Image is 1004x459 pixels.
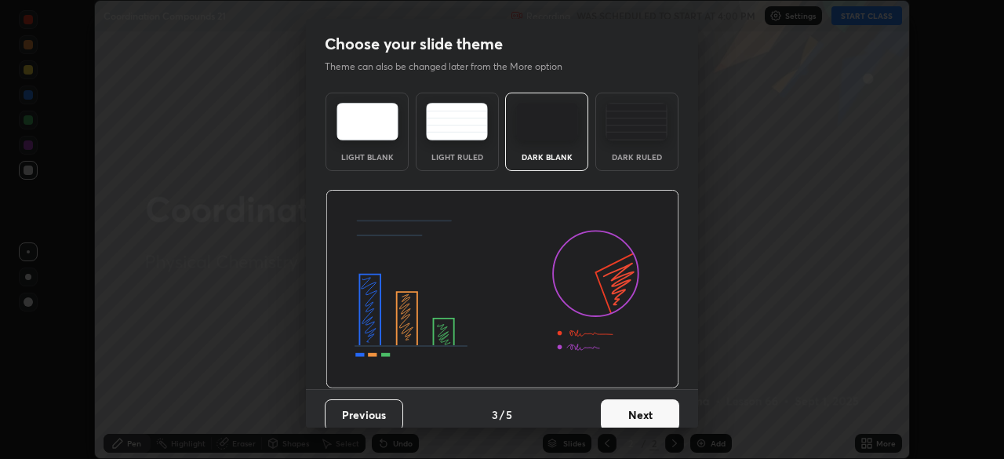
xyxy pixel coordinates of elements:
img: darkThemeBanner.d06ce4a2.svg [326,190,679,389]
h4: 3 [492,406,498,423]
p: Theme can also be changed later from the More option [325,60,579,74]
div: Light Blank [336,153,398,161]
div: Light Ruled [426,153,489,161]
img: darkTheme.f0cc69e5.svg [516,103,578,140]
div: Dark Blank [515,153,578,161]
button: Next [601,399,679,431]
h4: / [500,406,504,423]
img: lightRuledTheme.5fabf969.svg [426,103,488,140]
button: Previous [325,399,403,431]
img: lightTheme.e5ed3b09.svg [336,103,398,140]
div: Dark Ruled [606,153,668,161]
h4: 5 [506,406,512,423]
img: darkRuledTheme.de295e13.svg [606,103,668,140]
h2: Choose your slide theme [325,34,503,54]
